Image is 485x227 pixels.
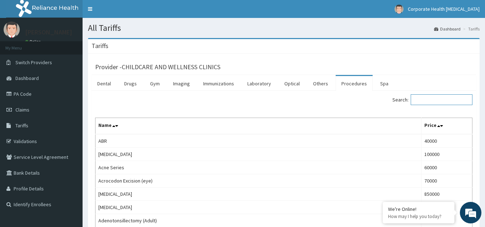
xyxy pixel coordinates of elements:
td: 100000 [421,148,472,161]
td: 40000 [421,134,472,148]
h3: Provider - CHILDCARE AND WELLNESS CLINICS [95,64,220,70]
span: Tariffs [15,122,28,129]
span: Claims [15,107,29,113]
a: Spa [374,76,394,91]
h1: All Tariffs [88,23,480,33]
a: Optical [279,76,306,91]
a: Dental [92,76,117,91]
td: [MEDICAL_DATA] [95,201,421,214]
td: 850000 [421,201,472,214]
a: Laboratory [242,76,277,91]
td: 60000 [421,161,472,174]
a: Dashboard [434,26,461,32]
th: Name [95,118,421,134]
li: Tariffs [461,26,480,32]
a: Procedures [336,76,373,91]
img: User Image [395,5,404,14]
a: Online [25,39,42,44]
a: Imaging [167,76,196,91]
a: Immunizations [197,76,240,91]
td: [MEDICAL_DATA] [95,188,421,201]
span: Switch Providers [15,59,52,66]
p: [PERSON_NAME] [25,29,72,36]
p: How may I help you today? [388,213,449,219]
td: Acne Series [95,161,421,174]
span: Dashboard [15,75,39,81]
img: User Image [4,22,20,38]
th: Price [421,118,472,134]
h3: Tariffs [92,43,108,49]
input: Search: [411,94,472,105]
a: Gym [144,76,165,91]
a: Drugs [118,76,143,91]
td: [MEDICAL_DATA] [95,148,421,161]
span: Corporate Health [MEDICAL_DATA] [408,6,480,12]
td: Acrocodon Excision (eye) [95,174,421,188]
td: 70000 [421,174,472,188]
td: ABR [95,134,421,148]
td: 850000 [421,188,472,201]
a: Others [307,76,334,91]
label: Search: [392,94,472,105]
div: We're Online! [388,206,449,212]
